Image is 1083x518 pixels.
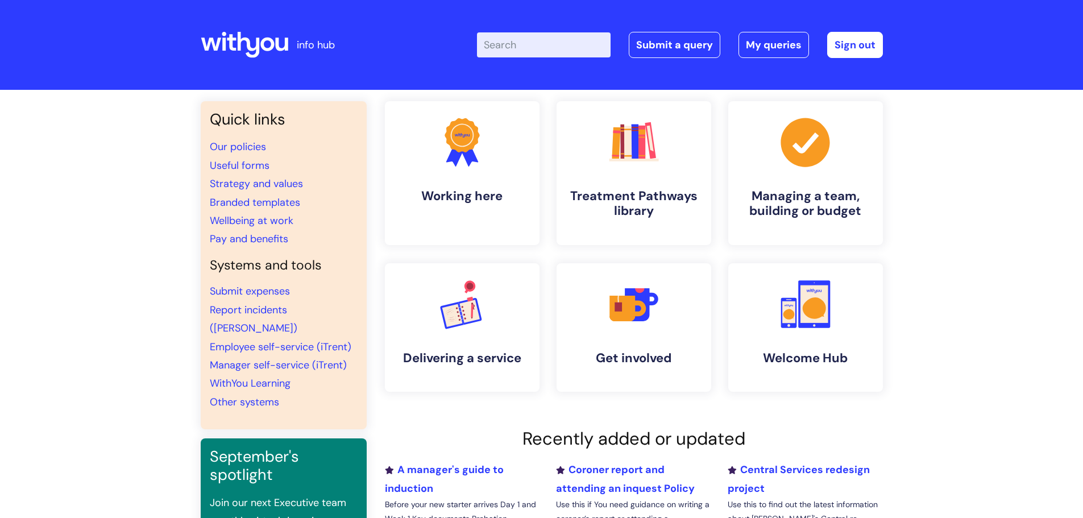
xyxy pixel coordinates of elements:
[385,101,540,245] a: Working here
[394,351,530,366] h4: Delivering a service
[210,358,347,372] a: Manager self-service (iTrent)
[210,340,351,354] a: Employee self-service (iTrent)
[557,263,711,392] a: Get involved
[566,351,702,366] h4: Get involved
[210,110,358,129] h3: Quick links
[210,214,293,227] a: Wellbeing at work
[210,376,291,390] a: WithYou Learning
[557,101,711,245] a: Treatment Pathways library
[210,196,300,209] a: Branded templates
[737,351,874,366] h4: Welcome Hub
[210,258,358,273] h4: Systems and tools
[385,463,504,495] a: A manager's guide to induction
[210,177,303,190] a: Strategy and values
[566,189,702,219] h4: Treatment Pathways library
[629,32,720,58] a: Submit a query
[210,284,290,298] a: Submit expenses
[210,232,288,246] a: Pay and benefits
[385,428,883,449] h2: Recently added or updated
[210,159,269,172] a: Useful forms
[728,463,870,495] a: Central Services redesign project
[385,263,540,392] a: Delivering a service
[827,32,883,58] a: Sign out
[737,189,874,219] h4: Managing a team, building or budget
[210,303,297,335] a: Report incidents ([PERSON_NAME])
[210,140,266,154] a: Our policies
[297,36,335,54] p: info hub
[477,32,883,58] div: | -
[556,463,695,495] a: Coroner report and attending an inquest Policy
[394,189,530,204] h4: Working here
[210,447,358,484] h3: September's spotlight
[210,395,279,409] a: Other systems
[728,263,883,392] a: Welcome Hub
[738,32,809,58] a: My queries
[728,101,883,245] a: Managing a team, building or budget
[477,32,611,57] input: Search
